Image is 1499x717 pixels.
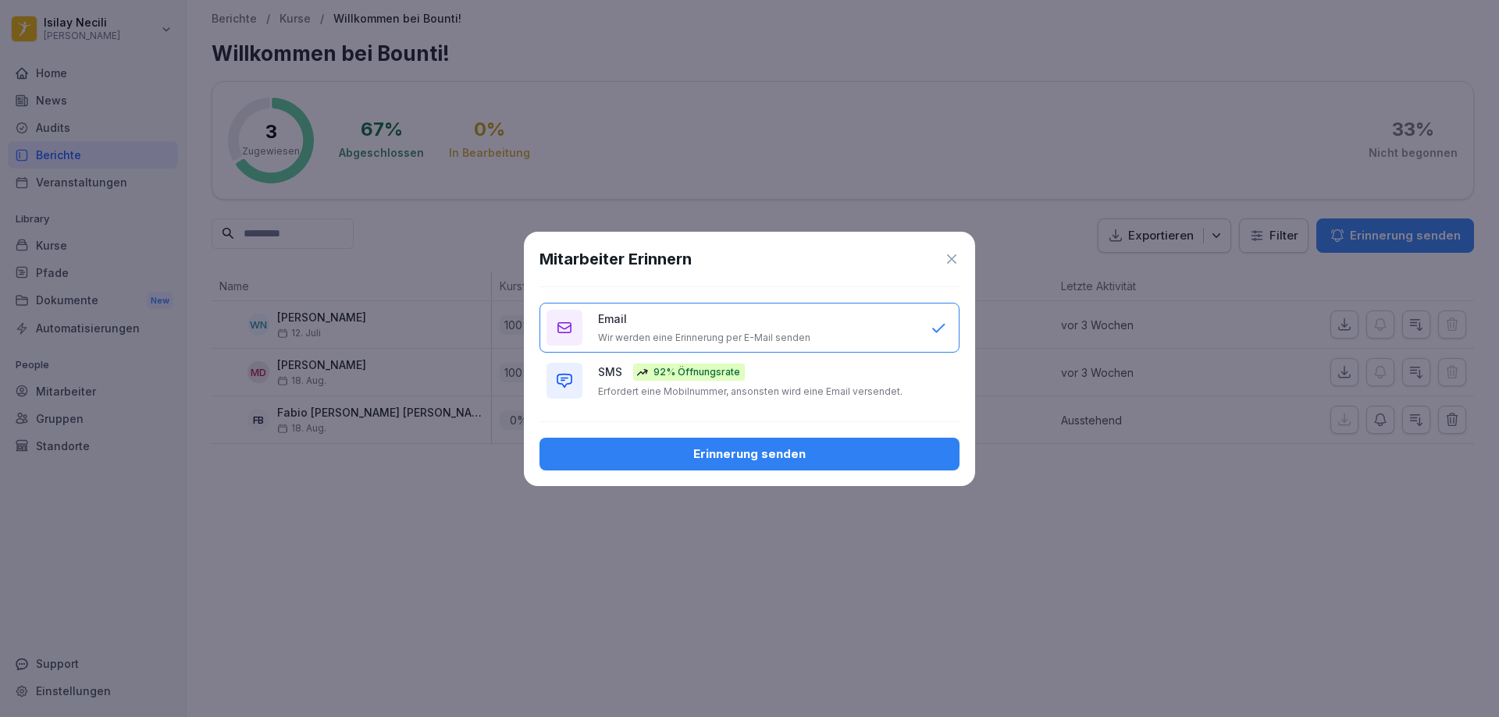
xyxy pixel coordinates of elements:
[598,311,627,327] p: Email
[552,445,947,463] div: Erinnerung senden
[598,332,810,344] p: Wir werden eine Erinnerung per E-Mail senden
[539,438,960,470] button: Erinnerung senden
[598,364,622,380] p: SMS
[653,365,740,379] p: 92% Öffnungsrate
[598,385,903,398] p: Erfordert eine Mobilnummer, ansonsten wird eine Email versendet.
[539,247,692,271] h1: Mitarbeiter Erinnern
